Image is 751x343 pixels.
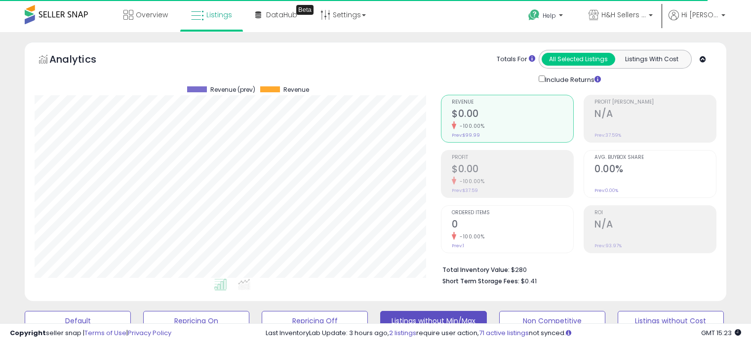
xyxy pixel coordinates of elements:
[499,311,605,331] button: Non Competitive
[442,263,709,275] li: $280
[10,328,46,338] strong: Copyright
[380,311,486,331] button: Listings without Min/Max
[520,1,573,32] a: Help
[266,329,741,338] div: Last InventoryLab Update: 3 hours ago, require user action, not synced.
[594,108,716,121] h2: N/A
[128,328,171,338] a: Privacy Policy
[296,5,314,15] div: Tooltip anchor
[594,210,716,216] span: ROI
[594,100,716,105] span: Profit [PERSON_NAME]
[136,10,168,20] span: Overview
[618,311,724,331] button: Listings without Cost
[210,86,255,93] span: Revenue (prev)
[49,52,116,69] h5: Analytics
[601,10,646,20] span: H&H Sellers US
[669,10,725,32] a: Hi [PERSON_NAME]
[452,210,573,216] span: Ordered Items
[266,10,297,20] span: DataHub
[701,328,741,338] span: 2025-09-8 15:23 GMT
[456,122,484,130] small: -100.00%
[594,163,716,177] h2: 0.00%
[262,311,368,331] button: Repricing Off
[206,10,232,20] span: Listings
[442,277,519,285] b: Short Term Storage Fees:
[389,328,416,338] a: 2 listings
[521,276,537,286] span: $0.41
[594,219,716,232] h2: N/A
[497,55,535,64] div: Totals For
[542,53,615,66] button: All Selected Listings
[283,86,309,93] span: Revenue
[543,11,556,20] span: Help
[452,108,573,121] h2: $0.00
[594,155,716,160] span: Avg. Buybox Share
[452,100,573,105] span: Revenue
[10,329,171,338] div: seller snap | |
[452,155,573,160] span: Profit
[452,163,573,177] h2: $0.00
[452,188,478,193] small: Prev: $37.59
[452,132,480,138] small: Prev: $99.99
[479,328,529,338] a: 71 active listings
[681,10,718,20] span: Hi [PERSON_NAME]
[594,188,618,193] small: Prev: 0.00%
[456,233,484,240] small: -100.00%
[452,219,573,232] h2: 0
[143,311,249,331] button: Repricing On
[442,266,510,274] b: Total Inventory Value:
[528,9,540,21] i: Get Help
[531,74,613,85] div: Include Returns
[615,53,688,66] button: Listings With Cost
[25,311,131,331] button: Default
[594,132,621,138] small: Prev: 37.59%
[456,178,484,185] small: -100.00%
[84,328,126,338] a: Terms of Use
[594,243,622,249] small: Prev: 93.97%
[452,243,464,249] small: Prev: 1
